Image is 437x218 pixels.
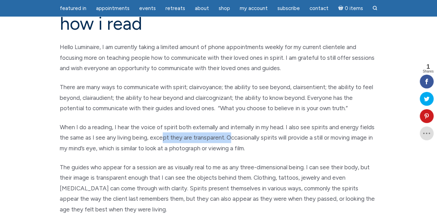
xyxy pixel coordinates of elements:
[191,2,213,15] a: About
[240,5,268,11] span: My Account
[305,2,333,15] a: Contact
[422,70,434,73] span: Shares
[195,5,209,11] span: About
[273,2,304,15] a: Subscribe
[310,5,329,11] span: Contact
[56,2,91,15] a: featured in
[422,64,434,70] span: 1
[236,2,272,15] a: My Account
[215,2,234,15] a: Shop
[60,162,378,215] p: The guides who appear for a session are as visually real to me as any three-dimensional being. I ...
[60,82,378,114] p: There are many ways to communicate with spirit; clairvoyance; the ability to see beyond, clairsen...
[161,2,189,15] a: Retreats
[344,6,363,11] span: 0 items
[139,5,156,11] span: Events
[60,5,86,11] span: featured in
[92,2,134,15] a: Appointments
[334,1,367,15] a: Cart0 items
[96,5,130,11] span: Appointments
[338,5,345,11] i: Cart
[60,42,378,74] p: Hello Luminaire, I am currently taking a limited amount of phone appointments weekly for my curre...
[277,5,300,11] span: Subscribe
[60,122,378,154] p: When I do a reading, I hear the voice of spirit both externally and internally in my head. I also...
[165,5,185,11] span: Retreats
[219,5,230,11] span: Shop
[60,14,378,34] h1: how i read
[135,2,160,15] a: Events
